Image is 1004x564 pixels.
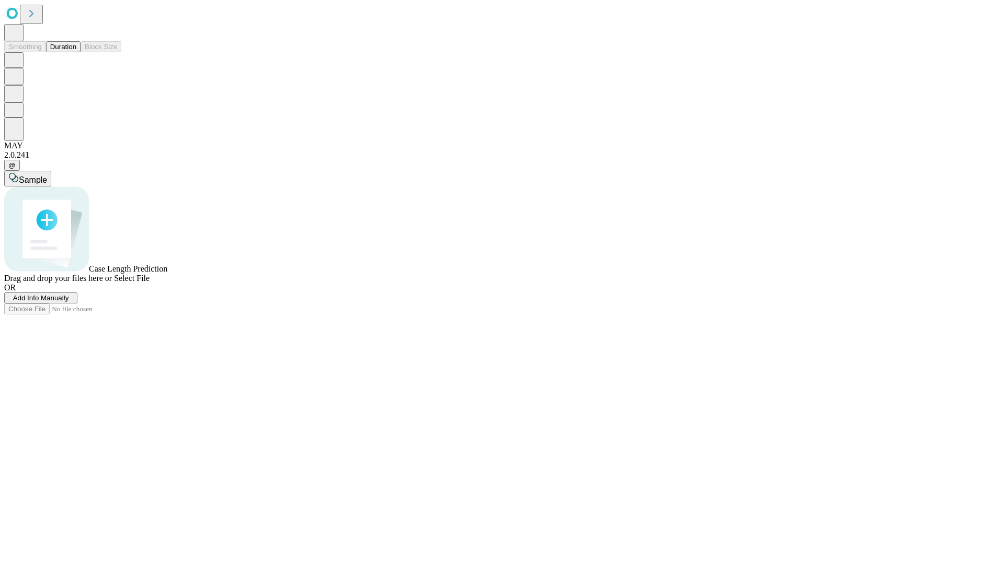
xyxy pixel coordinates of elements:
[19,175,47,184] span: Sample
[4,292,77,303] button: Add Info Manually
[4,150,1000,160] div: 2.0.241
[46,41,81,52] button: Duration
[4,141,1000,150] div: MAY
[13,294,69,302] span: Add Info Manually
[114,274,150,283] span: Select File
[4,274,112,283] span: Drag and drop your files here or
[4,283,16,292] span: OR
[4,160,20,171] button: @
[4,41,46,52] button: Smoothing
[8,161,16,169] span: @
[4,171,51,186] button: Sample
[81,41,121,52] button: Block Size
[89,264,167,273] span: Case Length Prediction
